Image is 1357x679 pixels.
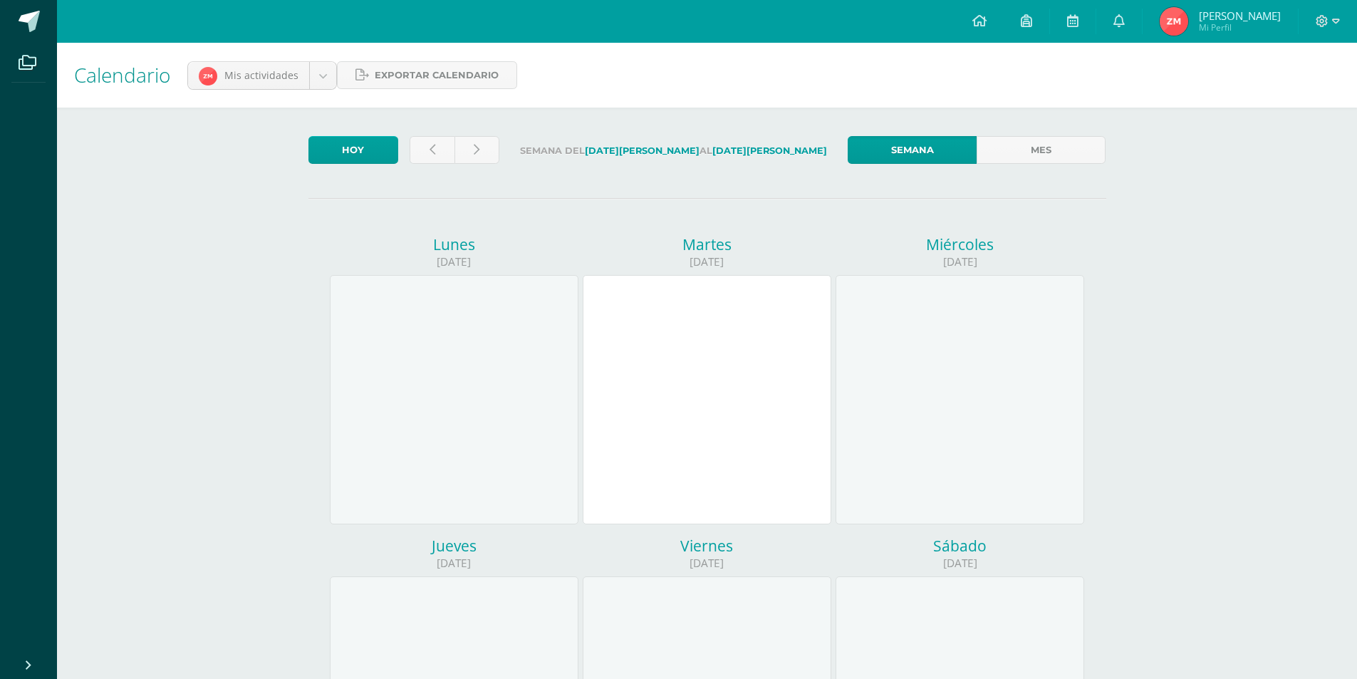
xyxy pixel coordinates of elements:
[836,536,1084,556] div: Sábado
[583,254,831,269] div: [DATE]
[836,556,1084,571] div: [DATE]
[583,536,831,556] div: Viernes
[583,556,831,571] div: [DATE]
[74,61,170,88] span: Calendario
[1160,7,1188,36] img: 67d5b4fbc1d12d3672e40db4a1e1e2a3.png
[330,556,578,571] div: [DATE]
[330,536,578,556] div: Jueves
[511,136,836,165] label: Semana del al
[585,145,700,156] strong: [DATE][PERSON_NAME]
[330,234,578,254] div: Lunes
[337,61,517,89] a: Exportar calendario
[224,68,298,82] span: Mis actividades
[848,136,977,164] a: Semana
[836,234,1084,254] div: Miércoles
[1199,21,1281,33] span: Mi Perfil
[1199,9,1281,23] span: [PERSON_NAME]
[308,136,398,164] a: Hoy
[375,62,499,88] span: Exportar calendario
[712,145,827,156] strong: [DATE][PERSON_NAME]
[583,234,831,254] div: Martes
[977,136,1106,164] a: Mes
[836,254,1084,269] div: [DATE]
[330,254,578,269] div: [DATE]
[199,67,217,85] img: a8f670dcf8f75617dfd09be7454a43d6.png
[188,62,336,89] a: Mis actividades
